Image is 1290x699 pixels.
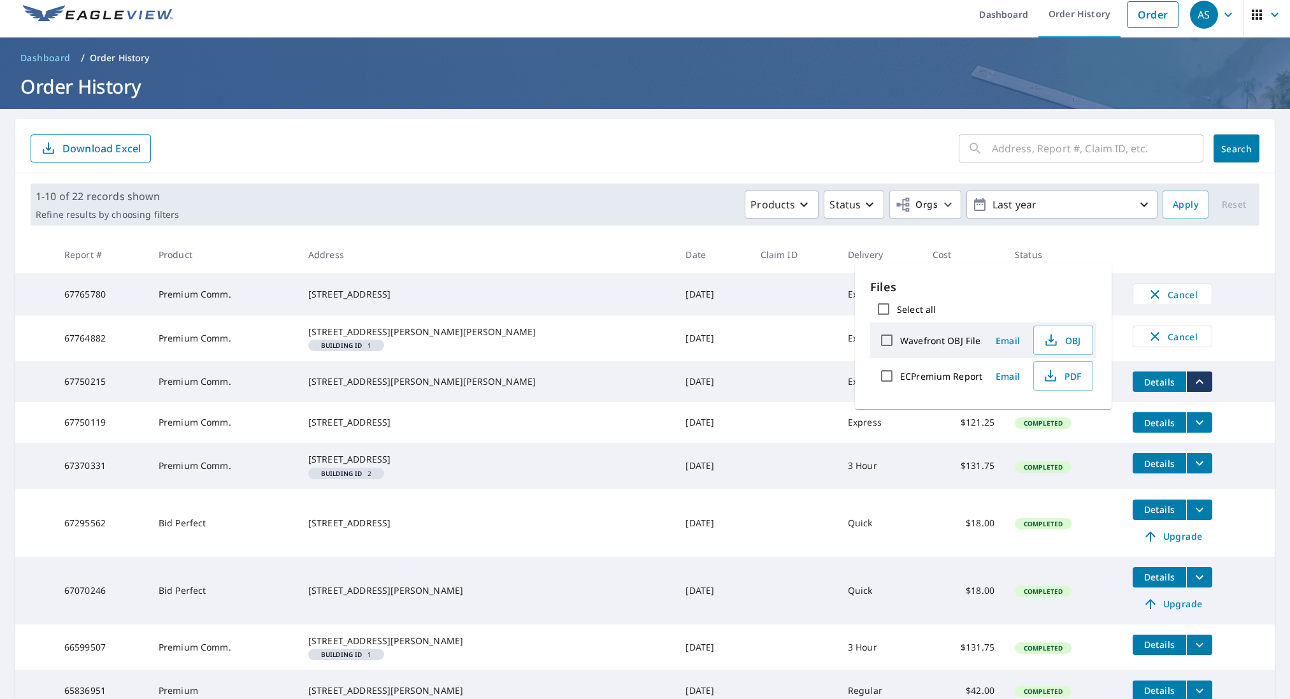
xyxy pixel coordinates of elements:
td: [DATE] [675,443,750,489]
button: Last year [966,191,1157,219]
td: Premium Comm. [148,402,298,443]
span: Upgrade [1140,529,1205,544]
button: filesDropdownBtn-67070246 [1186,567,1212,587]
span: Apply [1173,197,1198,213]
td: $131.75 [922,443,1005,489]
td: 67765780 [54,273,148,315]
button: Status [824,191,884,219]
span: OBJ [1042,333,1082,348]
td: Express [838,315,922,361]
td: 66599507 [54,624,148,670]
td: Express [838,273,922,315]
button: filesDropdownBtn-67295562 [1186,500,1212,520]
em: Building ID [321,651,362,658]
td: $131.75 [922,624,1005,670]
div: AS [1190,1,1218,29]
div: [STREET_ADDRESS][PERSON_NAME][PERSON_NAME] [308,326,666,338]
td: [DATE] [675,624,750,670]
button: Search [1214,134,1259,162]
span: Email [993,370,1023,382]
td: $18.00 [922,489,1005,557]
span: Details [1140,376,1179,388]
div: [STREET_ADDRESS] [308,517,666,530]
td: 67764882 [54,315,148,361]
div: [STREET_ADDRESS] [308,288,666,301]
th: Product [148,236,298,273]
a: Dashboard [15,48,76,68]
p: Download Excel [62,141,141,155]
th: Delivery [838,236,922,273]
button: filesDropdownBtn-67750119 [1186,412,1212,433]
td: Bid Perfect [148,489,298,557]
button: detailsBtn-67070246 [1133,567,1186,587]
th: Report # [54,236,148,273]
span: Completed [1016,519,1070,528]
span: Details [1140,571,1179,583]
td: Premium Comm. [148,624,298,670]
button: detailsBtn-67370331 [1133,453,1186,473]
span: Search [1224,143,1249,155]
span: Completed [1016,587,1070,596]
td: [DATE] [675,489,750,557]
button: Cancel [1133,326,1212,347]
button: detailsBtn-67750215 [1133,371,1186,392]
span: 1 [313,651,379,658]
span: Details [1140,503,1179,515]
button: PDF [1033,361,1093,391]
td: Quick [838,557,922,624]
td: Express [838,361,922,402]
span: 1 [313,342,379,349]
span: Email [993,335,1023,347]
td: [DATE] [675,557,750,624]
nav: breadcrumb [15,48,1275,68]
td: $121.25 [922,402,1005,443]
td: Premium Comm. [148,443,298,489]
td: Express [838,402,922,443]
td: 67750215 [54,361,148,402]
td: Quick [838,489,922,557]
th: Address [298,236,676,273]
div: [STREET_ADDRESS][PERSON_NAME] [308,635,666,647]
p: 1-10 of 22 records shown [36,189,179,204]
button: filesDropdownBtn-67370331 [1186,453,1212,473]
td: 67070246 [54,557,148,624]
span: Completed [1016,463,1070,472]
p: Order History [90,52,150,64]
div: [STREET_ADDRESS] [308,453,666,466]
div: [STREET_ADDRESS][PERSON_NAME] [308,584,666,597]
label: Wavefront OBJ File [900,335,980,347]
td: 67295562 [54,489,148,557]
p: Refine results by choosing filters [36,209,179,220]
span: Details [1140,458,1179,470]
span: Dashboard [20,52,71,64]
button: filesDropdownBtn-66599507 [1186,635,1212,655]
td: Premium Comm. [148,315,298,361]
span: 2 [313,470,379,477]
span: Orgs [895,197,938,213]
button: Apply [1163,191,1208,219]
span: Details [1140,684,1179,696]
span: Upgrade [1140,596,1205,612]
span: Cancel [1146,287,1199,302]
td: 67750119 [54,402,148,443]
div: [STREET_ADDRESS][PERSON_NAME][PERSON_NAME] [308,375,666,388]
label: Select all [897,303,936,315]
span: PDF [1042,368,1082,384]
a: Upgrade [1133,594,1212,614]
p: Files [870,278,1096,296]
button: Cancel [1133,284,1212,305]
th: Claim ID [750,236,838,273]
th: Status [1005,236,1122,273]
span: Details [1140,417,1179,429]
div: [STREET_ADDRESS] [308,416,666,429]
button: Email [987,331,1028,350]
td: Premium Comm. [148,361,298,402]
th: Date [675,236,750,273]
input: Address, Report #, Claim ID, etc. [992,131,1203,166]
td: [DATE] [675,315,750,361]
span: Completed [1016,687,1070,696]
td: [DATE] [675,402,750,443]
img: EV Logo [23,5,173,24]
button: detailsBtn-67750119 [1133,412,1186,433]
th: Cost [922,236,1005,273]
